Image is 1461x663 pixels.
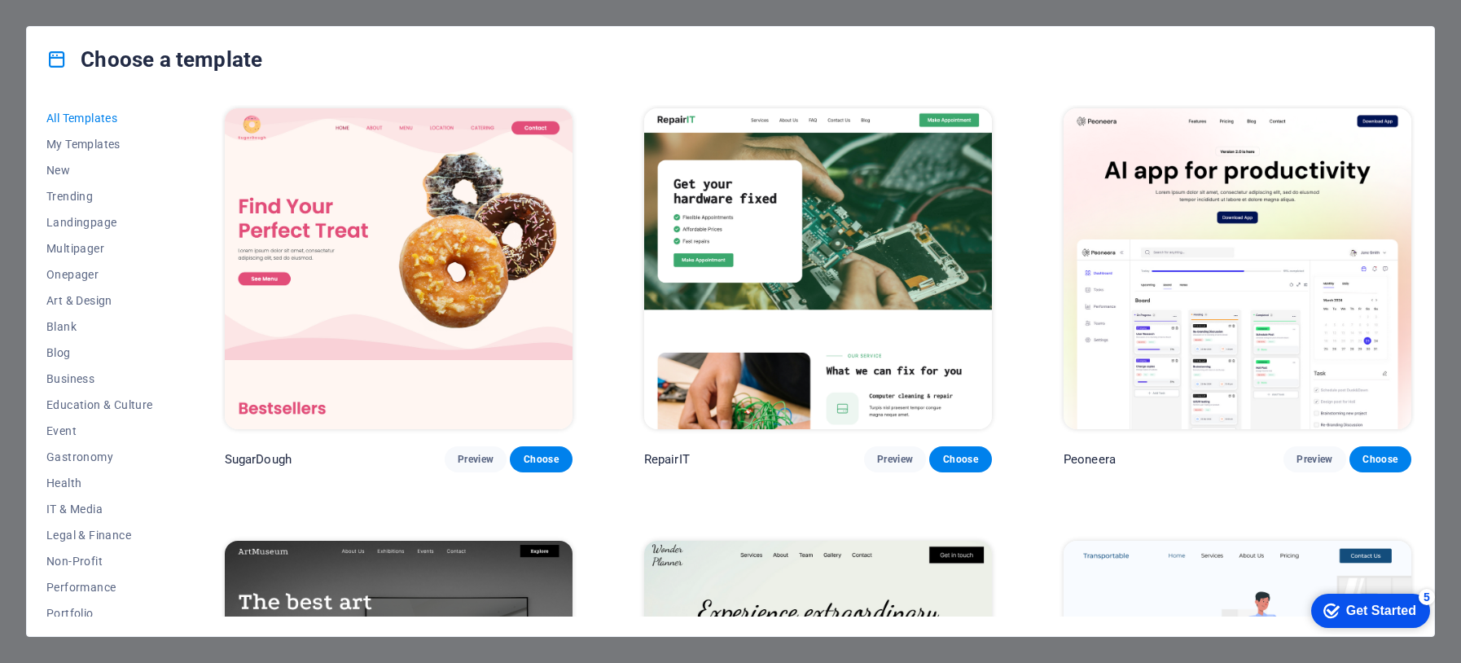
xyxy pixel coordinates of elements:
[644,451,690,468] p: RepairIT
[46,320,153,333] span: Blank
[1283,446,1345,472] button: Preview
[225,108,573,429] img: SugarDough
[942,453,978,466] span: Choose
[121,3,137,20] div: 5
[46,418,153,444] button: Event
[46,209,153,235] button: Landingpage
[46,157,153,183] button: New
[46,314,153,340] button: Blank
[48,18,118,33] div: Get Started
[46,476,153,490] span: Health
[458,453,494,466] span: Preview
[46,450,153,463] span: Gastronomy
[46,346,153,359] span: Blog
[1064,451,1116,468] p: Peoneera
[46,190,153,203] span: Trending
[46,112,153,125] span: All Templates
[46,555,153,568] span: Non-Profit
[46,235,153,261] button: Multipager
[46,261,153,288] button: Onepager
[46,581,153,594] span: Performance
[13,8,132,42] div: Get Started 5 items remaining, 0% complete
[644,108,992,429] img: RepairIT
[46,164,153,177] span: New
[46,46,262,72] h4: Choose a template
[46,268,153,281] span: Onepager
[46,216,153,229] span: Landingpage
[46,444,153,470] button: Gastronomy
[46,288,153,314] button: Art & Design
[929,446,991,472] button: Choose
[46,105,153,131] button: All Templates
[225,451,292,468] p: SugarDough
[46,522,153,548] button: Legal & Finance
[445,446,507,472] button: Preview
[46,503,153,516] span: IT & Media
[523,453,559,466] span: Choose
[1296,453,1332,466] span: Preview
[46,398,153,411] span: Education & Culture
[1362,453,1398,466] span: Choose
[46,340,153,366] button: Blog
[864,446,926,472] button: Preview
[46,574,153,600] button: Performance
[46,372,153,385] span: Business
[46,183,153,209] button: Trending
[46,607,153,620] span: Portfolio
[46,470,153,496] button: Health
[46,366,153,392] button: Business
[46,242,153,255] span: Multipager
[46,294,153,307] span: Art & Design
[46,548,153,574] button: Non-Profit
[46,392,153,418] button: Education & Culture
[46,600,153,626] button: Portfolio
[46,496,153,522] button: IT & Media
[1064,108,1411,429] img: Peoneera
[46,131,153,157] button: My Templates
[510,446,572,472] button: Choose
[877,453,913,466] span: Preview
[46,529,153,542] span: Legal & Finance
[46,424,153,437] span: Event
[1349,446,1411,472] button: Choose
[46,138,153,151] span: My Templates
